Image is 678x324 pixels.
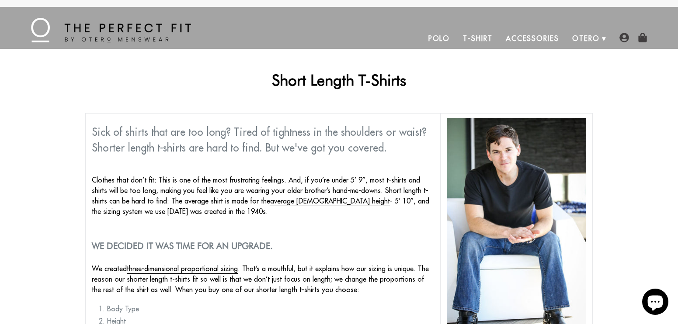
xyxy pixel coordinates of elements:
[31,18,191,42] img: The Perfect Fit - by Otero Menswear - Logo
[456,28,499,49] a: T-Shirt
[92,241,434,251] h2: We decided it was time for an upgrade.
[638,33,647,42] img: shopping-bag-icon.png
[499,28,566,49] a: Accessories
[107,303,434,314] li: Body Type
[85,71,593,89] h1: Short Length T-Shirts
[640,289,671,317] inbox-online-store-chat: Shopify online store chat
[619,33,629,42] img: user-account-icon.png
[566,28,606,49] a: Otero
[92,175,434,217] p: Clothes that don’t fit: This is one of the most frustrating feelings. And, if you’re under 5’ 9”,...
[92,125,427,154] span: Sick of shirts that are too long? Tired of tightness in the shoulders or waist? Shorter length t-...
[127,264,238,274] a: three-dimensional proportional sizing
[270,196,390,206] a: average [DEMOGRAPHIC_DATA] height
[422,28,457,49] a: Polo
[92,263,434,295] p: We created . That’s a mouthful, but it explains how our sizing is unique. The reason our shorter ...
